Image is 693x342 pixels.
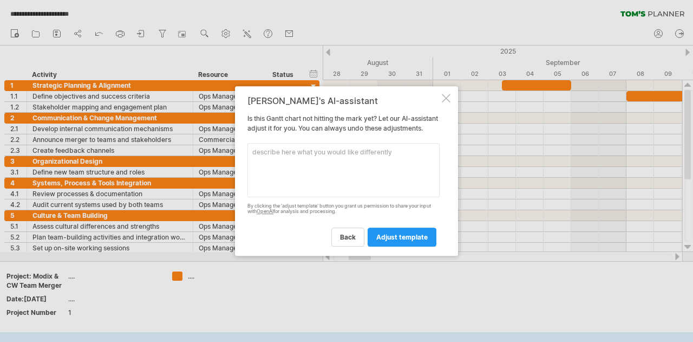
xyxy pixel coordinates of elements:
[257,209,273,215] a: OpenAI
[376,233,428,241] span: adjust template
[331,228,364,247] a: back
[247,203,440,215] div: By clicking the 'adjust template' button you grant us permission to share your input with for ana...
[340,233,356,241] span: back
[247,96,440,247] div: Is this Gantt chart not hitting the mark yet? Let our AI-assistant adjust it for you. You can alw...
[247,96,440,106] div: [PERSON_NAME]'s AI-assistant
[368,228,436,247] a: adjust template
